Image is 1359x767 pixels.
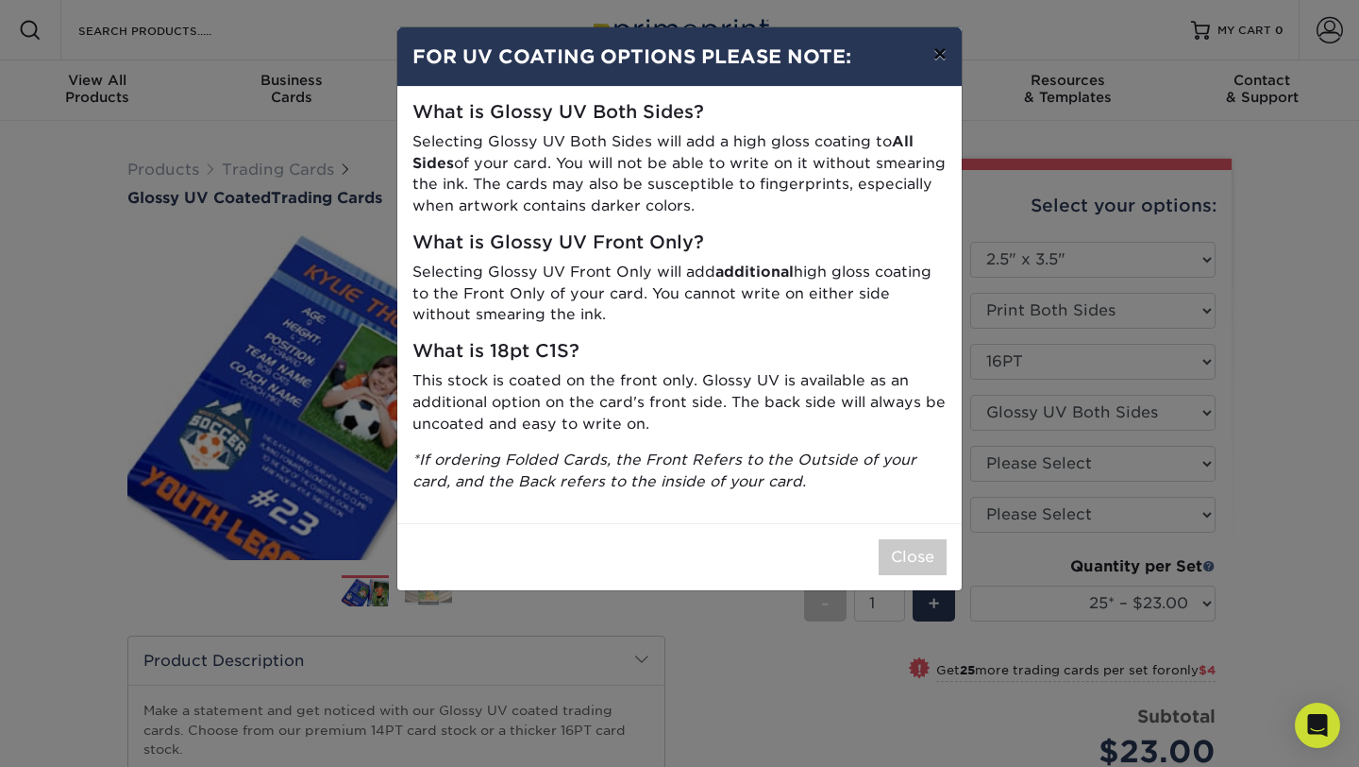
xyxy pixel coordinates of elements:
i: *If ordering Folded Cards, the Front Refers to the Outside of your card, and the Back refers to t... [412,451,916,490]
div: Open Intercom Messenger [1295,703,1340,748]
button: Close [879,539,947,575]
p: Selecting Glossy UV Both Sides will add a high gloss coating to of your card. You will not be abl... [412,131,947,217]
p: Selecting Glossy UV Front Only will add high gloss coating to the Front Only of your card. You ca... [412,262,947,326]
strong: All Sides [412,132,914,172]
h4: FOR UV COATING OPTIONS PLEASE NOTE: [412,43,947,71]
p: This stock is coated on the front only. Glossy UV is available as an additional option on the car... [412,370,947,435]
button: × [918,27,962,80]
h5: What is 18pt C1S? [412,341,947,363]
h5: What is Glossy UV Front Only? [412,232,947,254]
h5: What is Glossy UV Both Sides? [412,102,947,124]
strong: additional [715,263,794,281]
